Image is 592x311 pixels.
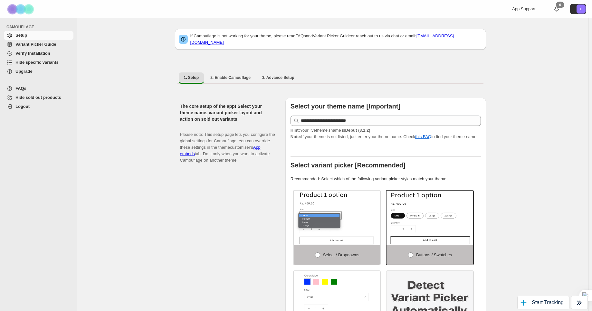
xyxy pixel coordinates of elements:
a: Variant Picker Guide [313,33,351,38]
p: Please note: This setup page lets you configure the global settings for Camouflage. You can overr... [180,125,275,164]
a: Setup [4,31,73,40]
span: Upgrade [15,69,33,74]
p: If your theme is not listed, just enter your theme name. Check to find your theme name. [291,127,481,140]
span: Buttons / Swatches [416,252,452,257]
strong: Debut (3.1.2) [345,128,370,133]
a: this FAQ [415,134,431,139]
text: L [580,7,582,11]
strong: Note: [291,134,301,139]
span: Hide sold out products [15,95,61,100]
p: Recommended: Select which of the following variant picker styles match your theme. [291,176,481,182]
a: FAQs [4,84,73,93]
p: If Camouflage is not working for your theme, please read and or reach out to us via chat or email: [190,33,482,46]
strong: Hint: [291,128,300,133]
span: CAMOUFLAGE [6,24,74,30]
span: App Support [512,6,535,11]
a: Variant Picker Guide [4,40,73,49]
div: 0 [556,2,564,8]
span: Verify Installation [15,51,50,56]
span: 2. Enable Camouflage [210,75,251,80]
span: Avatar with initials L [577,5,586,14]
img: Buttons / Swatches [387,191,473,245]
span: Variant Picker Guide [15,42,56,47]
a: Verify Installation [4,49,73,58]
a: Hide specific variants [4,58,73,67]
span: Select / Dropdowns [323,252,359,257]
span: FAQs [15,86,26,91]
b: Select variant picker [Recommended] [291,162,406,169]
b: Select your theme name [Important] [291,103,400,110]
span: Hide specific variants [15,60,59,65]
img: Select / Dropdowns [294,191,380,245]
a: Logout [4,102,73,111]
a: Upgrade [4,67,73,76]
a: Hide sold out products [4,93,73,102]
button: Avatar with initials L [570,4,586,14]
a: 0 [553,6,560,12]
span: Logout [15,104,30,109]
a: FAQs [295,33,306,38]
h2: The core setup of the app! Select your theme name, variant picker layout and action on sold out v... [180,103,275,122]
span: 1. Setup [184,75,199,80]
span: 3. Advance Setup [262,75,294,80]
span: Your live theme's name is [291,128,370,133]
img: Camouflage [5,0,37,18]
span: Setup [15,33,27,38]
